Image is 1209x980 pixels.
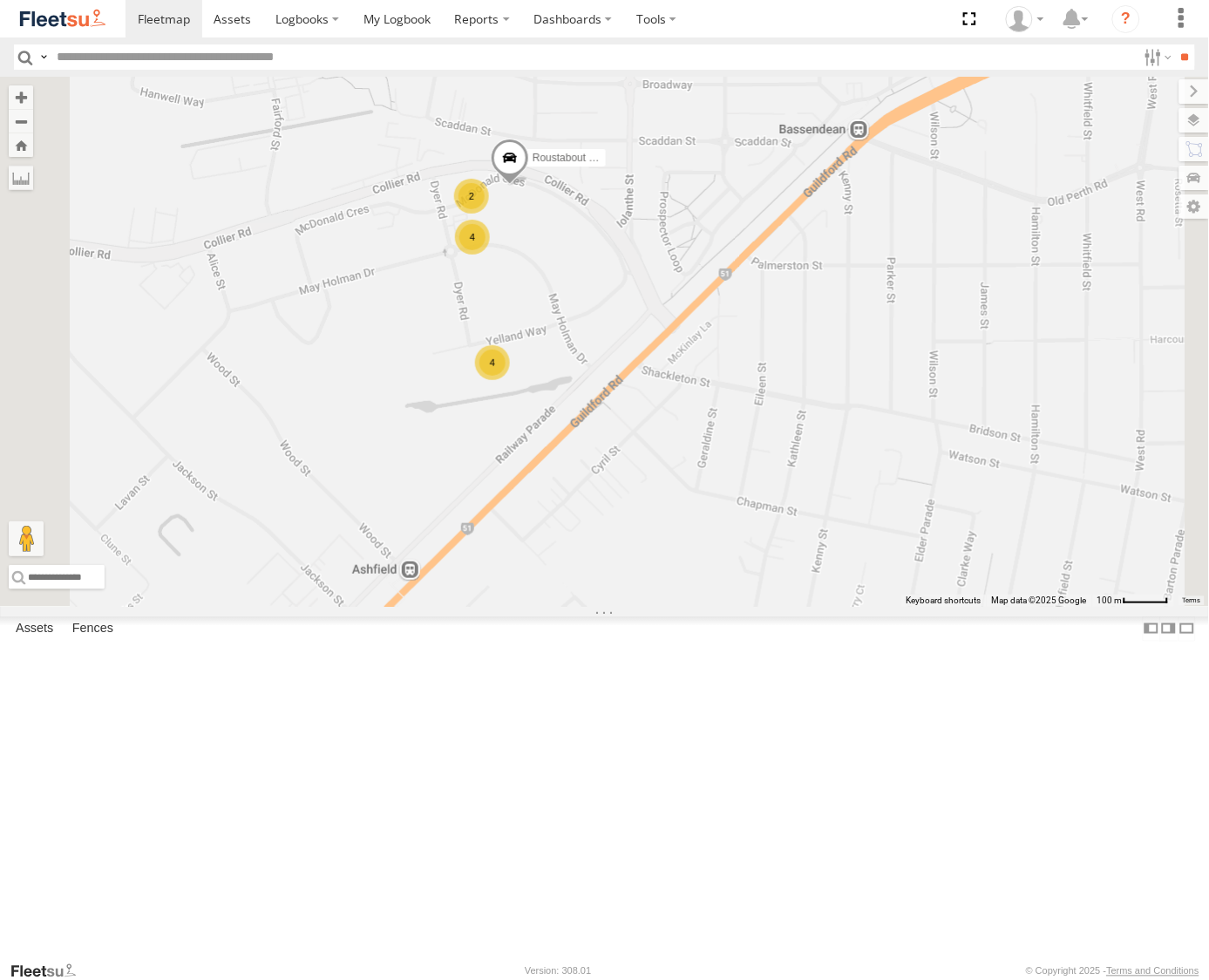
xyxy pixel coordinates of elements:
button: Zoom Home [9,133,33,157]
div: © Copyright 2025 - [1026,966,1199,977]
i: ? [1112,5,1140,33]
label: Hide Summary Table [1178,616,1196,642]
span: Roustabout - 1DDP093 [532,152,640,164]
button: Zoom out [9,109,33,133]
div: 2 [454,179,489,214]
div: 4 [455,220,490,255]
button: Map scale: 100 m per 49 pixels [1092,595,1174,607]
a: Terms (opens in new tab) [1183,597,1201,604]
span: 100 m [1097,595,1123,605]
label: Search Query [37,44,51,70]
span: Map data ©2025 Google [992,595,1087,605]
label: Search Filter Options [1138,44,1175,70]
div: AJ Wessels [1000,6,1050,32]
button: Drag Pegman onto the map to open Street View [9,521,44,556]
a: Visit our Website [10,963,90,980]
img: fleetsu-logo-horizontal.svg [17,7,108,31]
label: Dock Summary Table to the Left [1143,616,1160,642]
label: Dock Summary Table to the Right [1160,616,1178,642]
a: Terms and Conditions [1107,966,1199,977]
label: Fences [64,616,122,641]
button: Zoom in [9,85,33,109]
label: Map Settings [1179,194,1209,219]
label: Measure [9,166,33,190]
div: 4 [475,345,510,380]
div: Version: 308.01 [525,966,591,977]
button: Keyboard shortcuts [907,595,981,607]
label: Assets [7,616,62,641]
